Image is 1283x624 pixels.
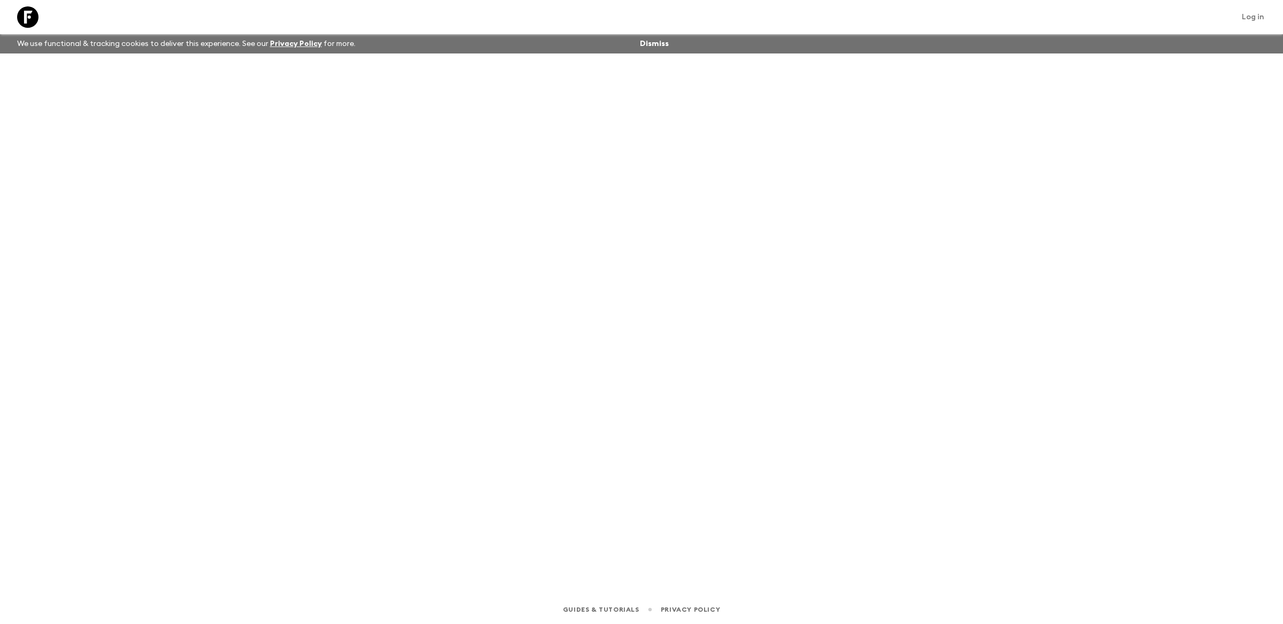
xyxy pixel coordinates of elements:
a: Log in [1236,10,1270,25]
a: Privacy Policy [661,604,720,615]
p: We use functional & tracking cookies to deliver this experience. See our for more. [13,34,360,53]
a: Privacy Policy [270,40,322,48]
a: Guides & Tutorials [563,604,639,615]
button: Dismiss [637,36,671,51]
